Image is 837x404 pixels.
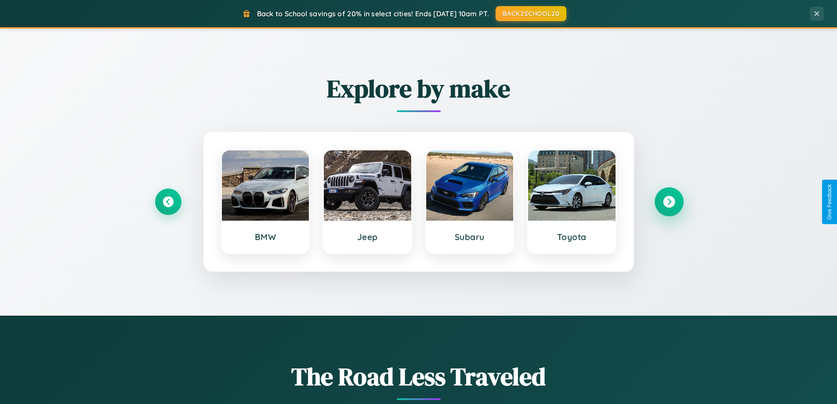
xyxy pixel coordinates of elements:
[435,232,505,242] h3: Subaru
[537,232,607,242] h3: Toyota
[155,72,682,106] h2: Explore by make
[155,360,682,393] h1: The Road Less Traveled
[231,232,301,242] h3: BMW
[257,9,489,18] span: Back to School savings of 20% in select cities! Ends [DATE] 10am PT.
[496,6,566,21] button: BACK2SCHOOL20
[826,184,833,220] div: Give Feedback
[333,232,402,242] h3: Jeep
